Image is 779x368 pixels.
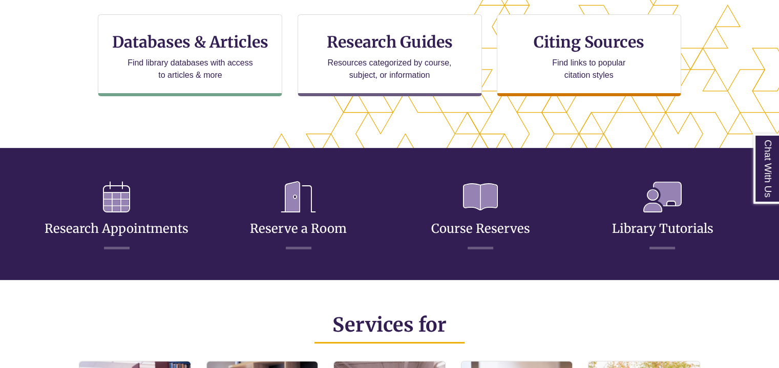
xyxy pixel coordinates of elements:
p: Find links to popular citation styles [539,57,639,81]
a: Back to Top [738,161,776,175]
h3: Research Guides [306,32,473,52]
a: Databases & Articles Find library databases with access to articles & more [98,14,282,96]
span: Services for [332,313,447,337]
a: Research Appointments [45,196,188,236]
p: Find library databases with access to articles & more [123,57,257,81]
a: Course Reserves [431,196,530,236]
h3: Databases & Articles [107,32,273,52]
a: Reserve a Room [250,196,347,236]
a: Citing Sources Find links to popular citation styles [497,14,681,96]
h3: Citing Sources [527,32,651,52]
a: Library Tutorials [612,196,713,236]
a: Research Guides Resources categorized by course, subject, or information [298,14,482,96]
p: Resources categorized by course, subject, or information [323,57,456,81]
